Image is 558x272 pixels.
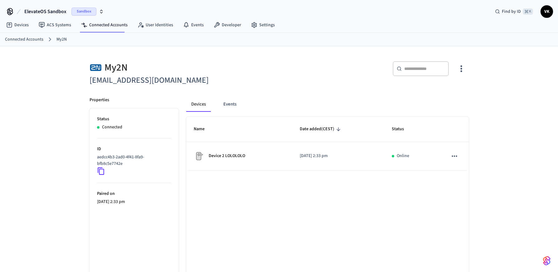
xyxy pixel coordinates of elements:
img: Placeholder Lock Image [194,151,204,161]
p: Connected [102,124,122,131]
button: Devices [186,97,211,112]
span: Status [392,124,412,134]
div: Find by ID⌘ K [490,6,538,17]
p: Online [397,153,409,159]
img: SeamLogoGradient.69752ec5.svg [543,256,551,266]
span: ⌘ K [523,8,533,15]
p: Status [97,116,171,122]
div: My2N [90,61,275,74]
div: connected account tabs [186,97,469,112]
a: Settings [246,19,280,31]
h6: [EMAIL_ADDRESS][DOMAIN_NAME] [90,74,275,87]
a: My2N [56,36,67,43]
a: Devices [1,19,34,31]
a: Events [178,19,209,31]
button: VK [541,5,553,18]
table: sticky table [186,117,469,171]
span: ElevateOS Sandbox [24,8,66,15]
a: Connected Accounts [5,36,43,43]
img: 2N Logo, Square [90,61,102,74]
p: Properties [90,97,109,103]
a: User Identities [133,19,178,31]
span: VK [541,6,552,17]
a: Developer [209,19,246,31]
p: aedcc4b3-2ad0-4f41-8fa9-bfb8c5e7742e [97,154,169,167]
a: Connected Accounts [76,19,133,31]
p: Device 2 LOLOLOLO [209,153,245,159]
p: ID [97,146,171,152]
span: Sandbox [71,7,96,16]
p: Paired on [97,190,171,197]
button: Events [218,97,241,112]
p: [DATE] 2:33 pm [97,199,171,205]
span: Date added(CEST) [300,124,342,134]
a: ACS Systems [34,19,76,31]
span: Find by ID [502,8,521,15]
p: [DATE] 2:33 pm [300,153,377,159]
span: Name [194,124,213,134]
